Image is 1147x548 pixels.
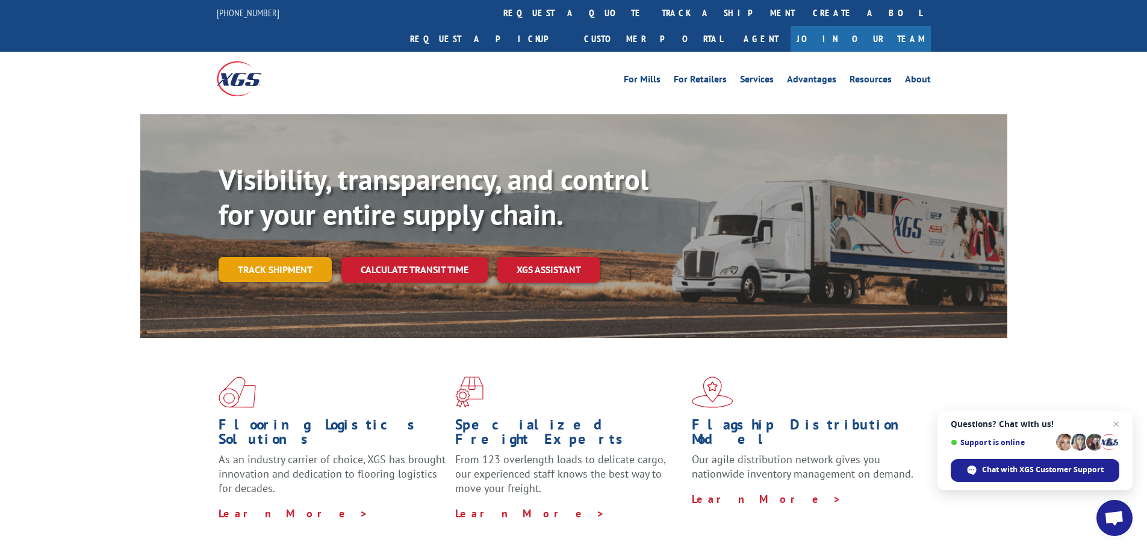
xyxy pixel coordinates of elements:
span: As an industry carrier of choice, XGS has brought innovation and dedication to flooring logistics... [219,452,446,495]
b: Visibility, transparency, and control for your entire supply chain. [219,161,648,233]
a: Request a pickup [401,26,575,52]
a: Learn More > [219,506,368,520]
a: Join Our Team [791,26,931,52]
h1: Flooring Logistics Solutions [219,417,446,452]
a: [PHONE_NUMBER] [217,7,279,19]
h1: Specialized Freight Experts [455,417,683,452]
img: xgs-icon-total-supply-chain-intelligence-red [219,377,256,408]
img: xgs-icon-focused-on-flooring-red [455,377,483,408]
a: Resources [850,75,892,88]
div: Chat with XGS Customer Support [951,459,1119,482]
a: Services [740,75,774,88]
span: Our agile distribution network gives you nationwide inventory management on demand. [692,452,913,481]
span: Chat with XGS Customer Support [982,464,1104,475]
span: Support is online [951,438,1052,447]
a: Customer Portal [575,26,732,52]
a: Agent [732,26,791,52]
div: Open chat [1096,500,1133,536]
span: Questions? Chat with us! [951,419,1119,429]
a: About [905,75,931,88]
a: Track shipment [219,257,332,282]
a: Advantages [787,75,836,88]
a: Learn More > [455,506,605,520]
a: Learn More > [692,492,842,506]
a: XGS ASSISTANT [497,257,600,283]
a: For Mills [624,75,661,88]
a: Calculate transit time [341,257,488,283]
p: From 123 overlength loads to delicate cargo, our experienced staff knows the best way to move you... [455,452,683,506]
h1: Flagship Distribution Model [692,417,919,452]
span: Close chat [1109,417,1124,431]
img: xgs-icon-flagship-distribution-model-red [692,377,733,408]
a: For Retailers [674,75,727,88]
